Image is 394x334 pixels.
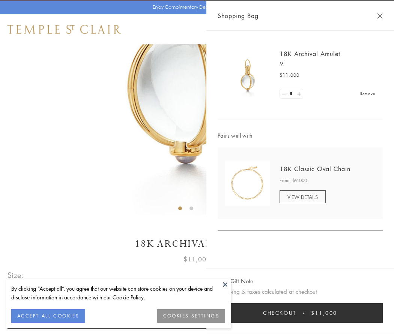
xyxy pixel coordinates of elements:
[377,13,383,19] button: Close Shopping Bag
[295,89,302,99] a: Set quantity to 2
[280,50,340,58] a: 18K Archival Amulet
[225,53,270,98] img: 18K Archival Amulet
[218,303,383,323] button: Checkout $11,000
[280,165,350,173] a: 18K Classic Oval Chain
[280,71,299,79] span: $11,000
[280,60,375,68] p: M
[218,11,259,21] span: Shopping Bag
[8,237,386,250] h1: 18K Archival Amulet
[280,190,326,203] a: VIEW DETAILS
[183,254,211,264] span: $11,000
[218,276,253,286] button: Add Gift Note
[311,309,337,317] span: $11,000
[157,309,225,323] button: COOKIES SETTINGS
[153,3,238,11] p: Enjoy Complimentary Delivery & Returns
[280,177,307,184] span: From: $9,000
[280,89,287,99] a: Set quantity to 0
[8,25,121,34] img: Temple St. Clair
[218,287,383,296] p: Shipping & taxes calculated at checkout
[263,309,296,317] span: Checkout
[11,284,225,302] div: By clicking “Accept all”, you agree that our website can store cookies on your device and disclos...
[287,193,318,200] span: VIEW DETAILS
[11,309,85,323] button: ACCEPT ALL COOKIES
[8,269,24,281] span: Size:
[218,131,383,140] span: Pairs well with
[360,90,375,98] a: Remove
[225,161,270,206] img: N88865-OV18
